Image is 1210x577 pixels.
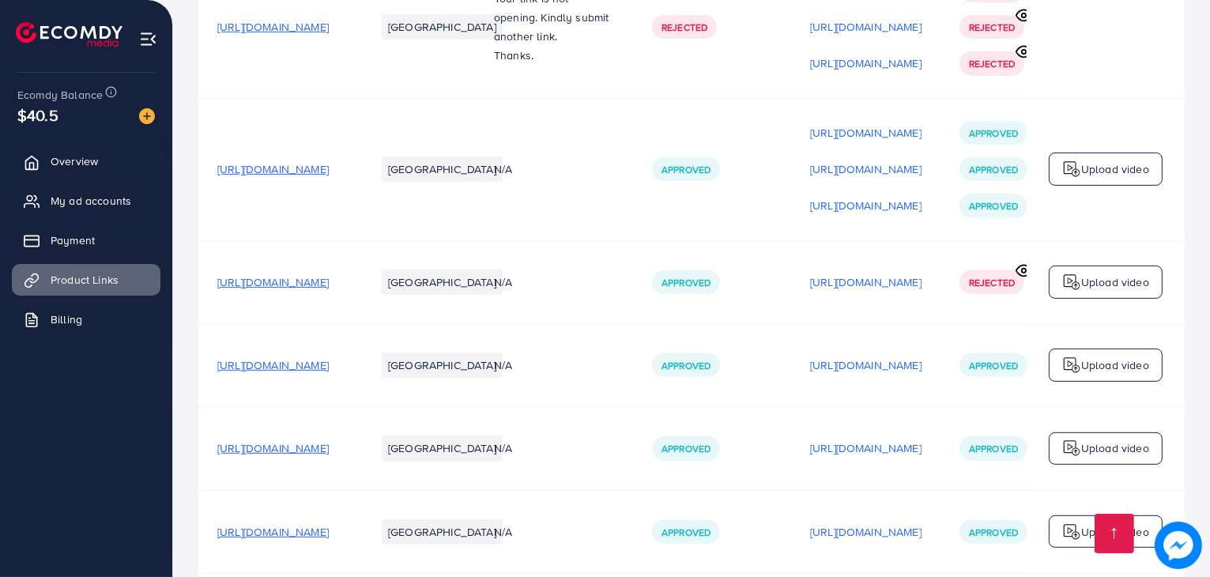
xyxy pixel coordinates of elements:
span: Payment [51,232,95,248]
span: Overview [51,153,98,169]
span: Approved [969,163,1018,176]
p: [URL][DOMAIN_NAME] [810,522,922,541]
span: Approved [969,199,1018,213]
span: $40.5 [17,104,58,126]
img: logo [1062,356,1081,375]
img: menu [139,30,157,48]
span: [URL][DOMAIN_NAME] [217,524,329,540]
span: [URL][DOMAIN_NAME] [217,19,329,35]
span: Approved [662,526,711,539]
span: My ad accounts [51,193,131,209]
span: [URL][DOMAIN_NAME] [217,357,329,373]
span: Rejected [969,21,1015,34]
span: Billing [51,311,82,327]
p: Upload video [1081,160,1149,179]
p: Upload video [1081,356,1149,375]
span: [URL][DOMAIN_NAME] [217,161,329,177]
p: [URL][DOMAIN_NAME] [810,196,922,215]
p: [URL][DOMAIN_NAME] [810,160,922,179]
span: Ecomdy Balance [17,87,103,103]
span: Product Links [51,272,119,288]
span: Rejected [969,57,1015,70]
a: Payment [12,224,160,256]
span: Approved [969,359,1018,372]
li: [GEOGRAPHIC_DATA] [382,519,503,545]
span: N/A [494,161,512,177]
span: [URL][DOMAIN_NAME] [217,440,329,456]
p: Upload video [1081,273,1149,292]
p: [URL][DOMAIN_NAME] [810,356,922,375]
a: Overview [12,145,160,177]
p: Upload video [1081,522,1149,541]
a: Billing [12,304,160,335]
li: [GEOGRAPHIC_DATA] [382,353,503,378]
p: Upload video [1081,439,1149,458]
p: [URL][DOMAIN_NAME] [810,17,922,36]
span: N/A [494,274,512,290]
li: [GEOGRAPHIC_DATA] [382,157,503,182]
p: [URL][DOMAIN_NAME] [810,54,922,73]
p: Thanks. [494,46,614,65]
span: N/A [494,440,512,456]
span: Approved [969,126,1018,140]
img: logo [1062,522,1081,541]
span: Approved [662,359,711,372]
span: Approved [662,163,711,176]
img: image [139,108,155,124]
span: Approved [662,442,711,455]
img: image [1155,522,1202,569]
li: [GEOGRAPHIC_DATA] [382,270,503,295]
span: Rejected [969,276,1015,289]
span: Approved [969,442,1018,455]
a: My ad accounts [12,185,160,217]
img: logo [1062,273,1081,292]
p: [URL][DOMAIN_NAME] [810,123,922,142]
span: N/A [494,524,512,540]
img: logo [1062,439,1081,458]
span: N/A [494,357,512,373]
span: Approved [969,526,1018,539]
li: [GEOGRAPHIC_DATA] [382,436,503,461]
span: [URL][DOMAIN_NAME] [217,274,329,290]
span: Rejected [662,21,707,34]
li: [GEOGRAPHIC_DATA] [382,14,503,40]
img: logo [16,22,123,47]
a: Product Links [12,264,160,296]
p: [URL][DOMAIN_NAME] [810,273,922,292]
span: Approved [662,276,711,289]
img: logo [1062,160,1081,179]
p: [URL][DOMAIN_NAME] [810,439,922,458]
